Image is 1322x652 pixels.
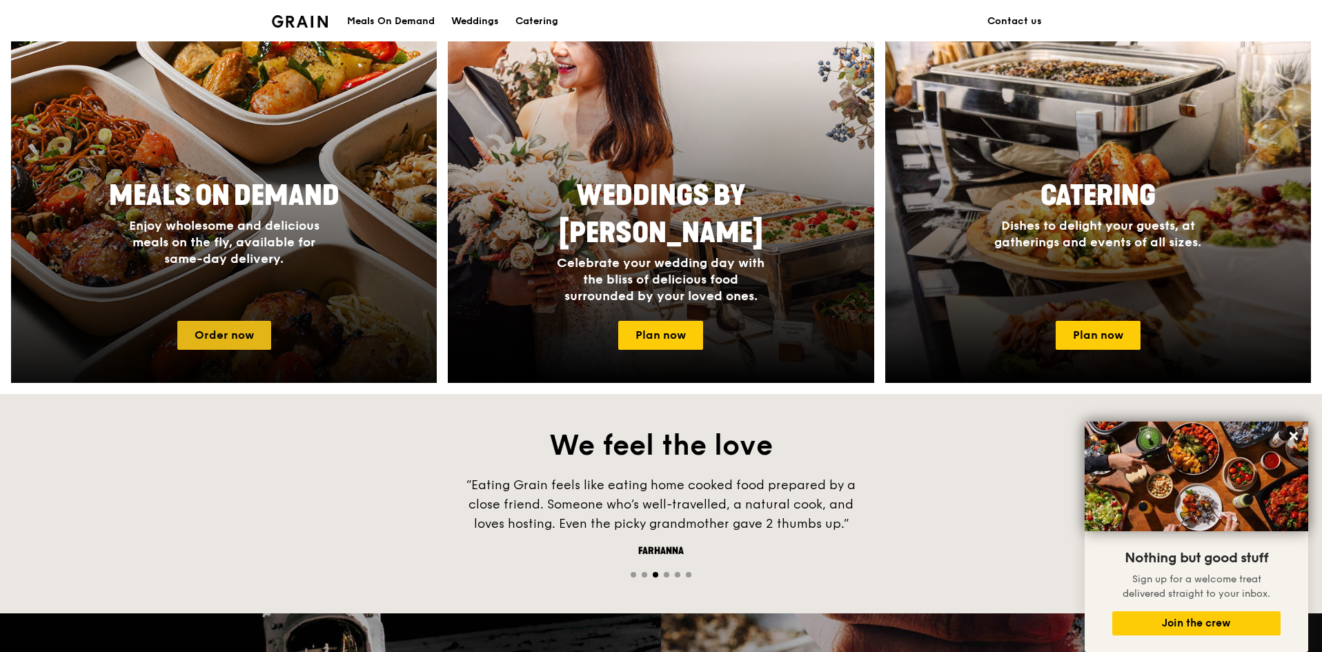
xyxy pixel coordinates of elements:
div: Catering [515,1,558,42]
span: Go to slide 3 [653,572,658,577]
span: Go to slide 6 [686,572,691,577]
button: Close [1283,425,1305,447]
span: Sign up for a welcome treat delivered straight to your inbox. [1123,573,1270,600]
span: Celebrate your wedding day with the bliss of delicious food surrounded by your loved ones. [557,255,764,304]
a: Catering [507,1,566,42]
a: Plan now [1056,321,1141,350]
span: Nothing but good stuff [1125,550,1268,566]
div: Meals On Demand [347,1,435,42]
img: DSC07876-Edit02-Large.jpeg [1085,422,1308,531]
div: Weddings [451,1,499,42]
span: Go to slide 5 [675,572,680,577]
img: Grain [272,15,328,28]
div: “Eating Grain feels like eating home cooked food prepared by a close friend. Someone who’s well-t... [454,475,868,533]
span: Enjoy wholesome and delicious meals on the fly, available for same-day delivery. [129,218,319,266]
a: Plan now [618,321,703,350]
span: Weddings by [PERSON_NAME] [559,179,763,250]
div: Farhanna [454,544,868,558]
span: Dishes to delight your guests, at gatherings and events of all sizes. [994,218,1201,250]
span: Meals On Demand [109,179,339,213]
button: Join the crew [1112,611,1281,635]
span: Go to slide 4 [664,572,669,577]
span: Go to slide 1 [631,572,636,577]
a: Order now [177,321,271,350]
span: Catering [1040,179,1156,213]
a: Weddings [443,1,507,42]
a: Contact us [979,1,1050,42]
span: Go to slide 2 [642,572,647,577]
